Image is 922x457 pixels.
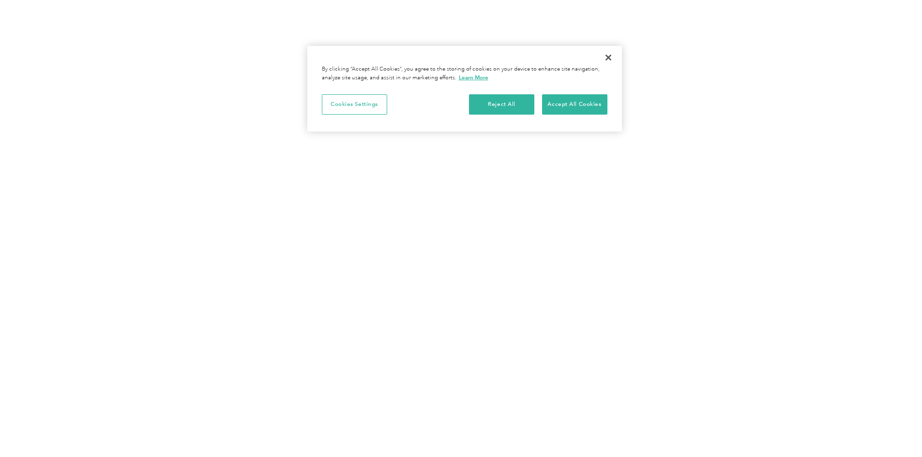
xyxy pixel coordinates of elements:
[459,74,488,81] a: More information about your privacy, opens in a new tab
[469,94,534,115] button: Reject All
[307,46,622,132] div: Privacy
[322,65,607,82] div: By clicking “Accept All Cookies”, you agree to the storing of cookies on your device to enhance s...
[307,46,622,132] div: Cookie banner
[542,94,607,115] button: Accept All Cookies
[322,94,387,115] button: Cookies Settings
[598,47,619,68] button: Close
